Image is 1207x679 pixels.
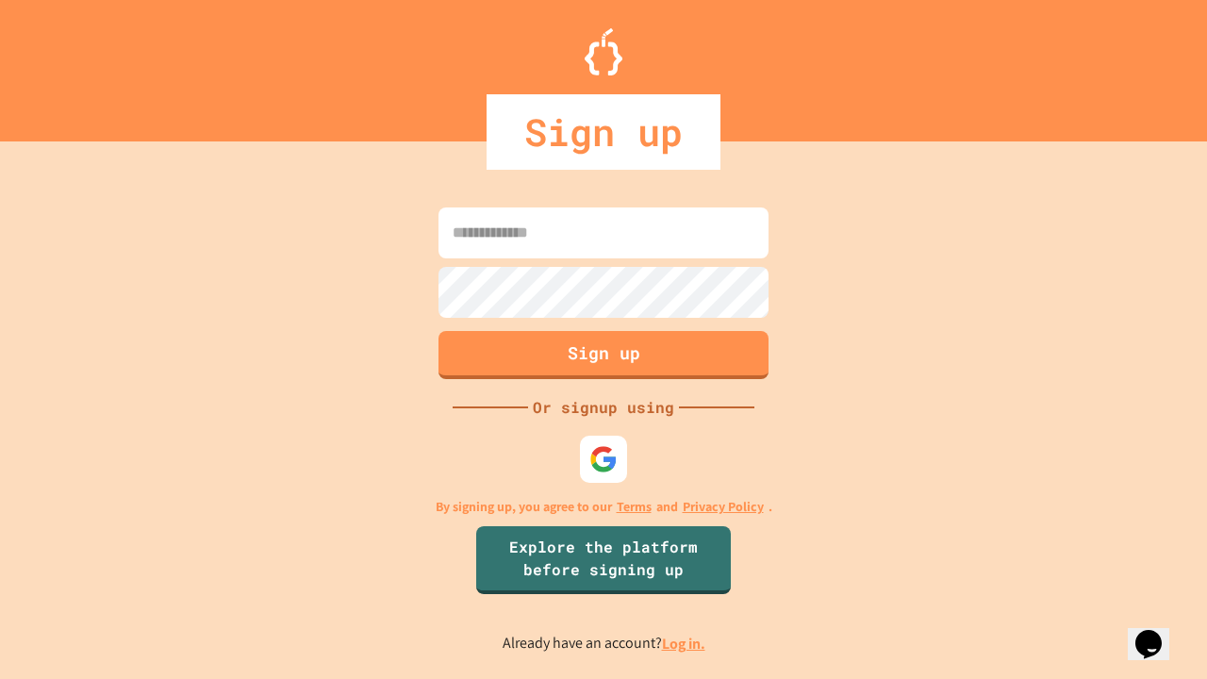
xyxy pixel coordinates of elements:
[683,497,764,517] a: Privacy Policy
[476,526,731,594] a: Explore the platform before signing up
[662,634,705,654] a: Log in.
[436,497,772,517] p: By signing up, you agree to our and .
[617,497,652,517] a: Terms
[487,94,720,170] div: Sign up
[528,396,679,419] div: Or signup using
[1050,522,1188,602] iframe: chat widget
[1128,604,1188,660] iframe: chat widget
[589,445,618,473] img: google-icon.svg
[503,632,705,655] p: Already have an account?
[585,28,622,75] img: Logo.svg
[438,331,769,379] button: Sign up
